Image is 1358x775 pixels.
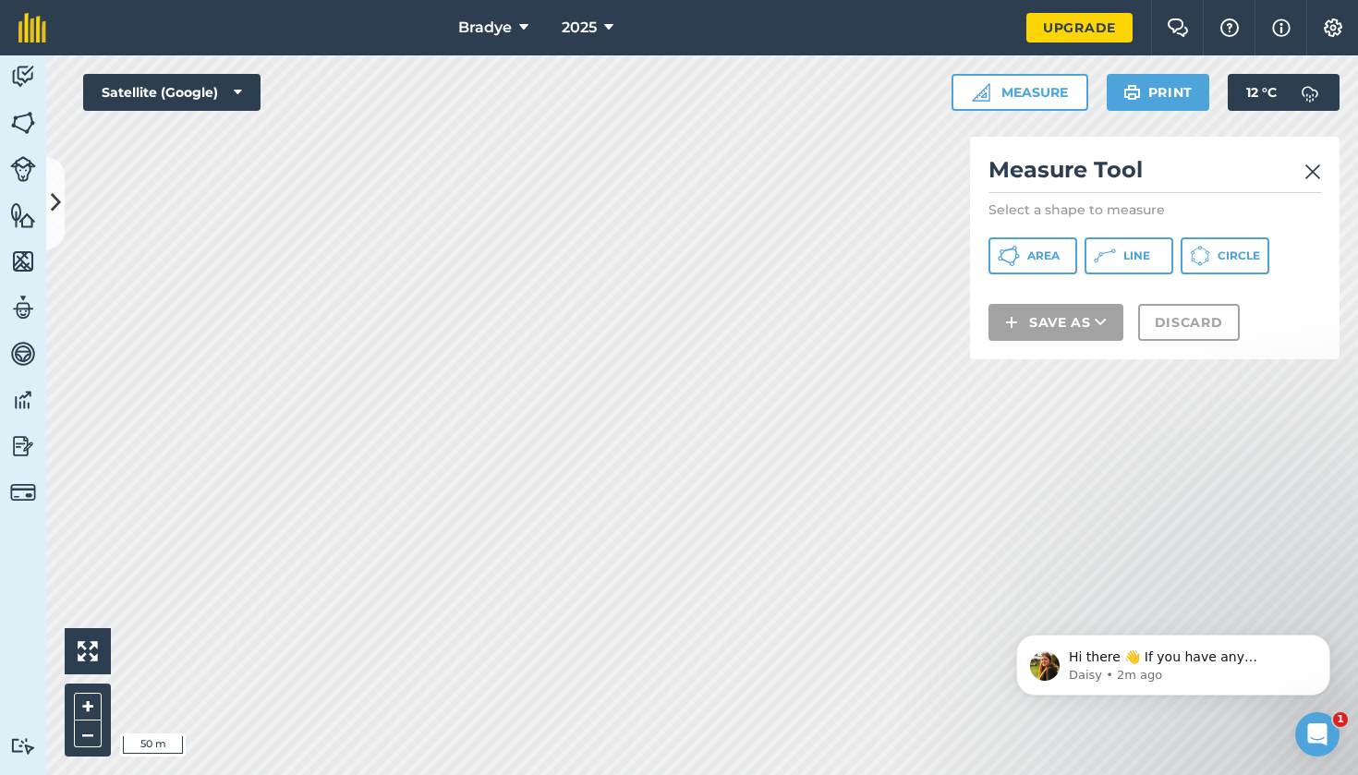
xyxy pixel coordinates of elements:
[562,17,597,39] span: 2025
[972,83,990,102] img: Ruler icon
[1272,17,1291,39] img: svg+xml;base64,PHN2ZyB4bWxucz0iaHR0cDovL3d3dy53My5vcmcvMjAwMC9zdmciIHdpZHRoPSIxNyIgaGVpZ2h0PSIxNy...
[1123,248,1150,263] span: Line
[1005,311,1018,333] img: svg+xml;base64,PHN2ZyB4bWxucz0iaHR0cDovL3d3dy53My5vcmcvMjAwMC9zdmciIHdpZHRoPSIxNCIgaGVpZ2h0PSIyNC...
[1333,712,1348,727] span: 1
[1026,13,1133,42] a: Upgrade
[78,641,98,661] img: Four arrows, one pointing top left, one top right, one bottom right and the last bottom left
[74,693,102,721] button: +
[1107,74,1210,111] button: Print
[18,13,46,42] img: fieldmargin Logo
[988,304,1123,341] button: Save as
[1228,74,1340,111] button: 12 °C
[10,294,36,321] img: svg+xml;base64,PD94bWwgdmVyc2lvbj0iMS4wIiBlbmNvZGluZz0idXRmLTgiPz4KPCEtLSBHZW5lcmF0b3I6IEFkb2JlIE...
[988,237,1077,274] button: Area
[10,479,36,505] img: svg+xml;base64,PD94bWwgdmVyc2lvbj0iMS4wIiBlbmNvZGluZz0idXRmLTgiPz4KPCEtLSBHZW5lcmF0b3I6IEFkb2JlIE...
[988,596,1358,725] iframe: Intercom notifications message
[1027,248,1060,263] span: Area
[1085,237,1173,274] button: Line
[1291,74,1328,111] img: svg+xml;base64,PD94bWwgdmVyc2lvbj0iMS4wIiBlbmNvZGluZz0idXRmLTgiPz4KPCEtLSBHZW5lcmF0b3I6IEFkb2JlIE...
[74,721,102,747] button: –
[1295,712,1340,757] iframe: Intercom live chat
[10,737,36,755] img: svg+xml;base64,PD94bWwgdmVyc2lvbj0iMS4wIiBlbmNvZGluZz0idXRmLTgiPz4KPCEtLSBHZW5lcmF0b3I6IEFkb2JlIE...
[1181,237,1269,274] button: Circle
[10,248,36,275] img: svg+xml;base64,PHN2ZyB4bWxucz0iaHR0cDovL3d3dy53My5vcmcvMjAwMC9zdmciIHdpZHRoPSI1NiIgaGVpZ2h0PSI2MC...
[1219,18,1241,37] img: A question mark icon
[1246,74,1277,111] span: 12 ° C
[83,74,261,111] button: Satellite (Google)
[988,200,1321,219] p: Select a shape to measure
[10,109,36,137] img: svg+xml;base64,PHN2ZyB4bWxucz0iaHR0cDovL3d3dy53My5vcmcvMjAwMC9zdmciIHdpZHRoPSI1NiIgaGVpZ2h0PSI2MC...
[10,201,36,229] img: svg+xml;base64,PHN2ZyB4bWxucz0iaHR0cDovL3d3dy53My5vcmcvMjAwMC9zdmciIHdpZHRoPSI1NiIgaGVpZ2h0PSI2MC...
[10,432,36,460] img: svg+xml;base64,PD94bWwgdmVyc2lvbj0iMS4wIiBlbmNvZGluZz0idXRmLTgiPz4KPCEtLSBHZW5lcmF0b3I6IEFkb2JlIE...
[1123,81,1141,103] img: svg+xml;base64,PHN2ZyB4bWxucz0iaHR0cDovL3d3dy53My5vcmcvMjAwMC9zdmciIHdpZHRoPSIxOSIgaGVpZ2h0PSIyNC...
[952,74,1088,111] button: Measure
[1167,18,1189,37] img: Two speech bubbles overlapping with the left bubble in the forefront
[10,63,36,91] img: svg+xml;base64,PD94bWwgdmVyc2lvbj0iMS4wIiBlbmNvZGluZz0idXRmLTgiPz4KPCEtLSBHZW5lcmF0b3I6IEFkb2JlIE...
[10,340,36,368] img: svg+xml;base64,PD94bWwgdmVyc2lvbj0iMS4wIiBlbmNvZGluZz0idXRmLTgiPz4KPCEtLSBHZW5lcmF0b3I6IEFkb2JlIE...
[1218,248,1260,263] span: Circle
[10,386,36,414] img: svg+xml;base64,PD94bWwgdmVyc2lvbj0iMS4wIiBlbmNvZGluZz0idXRmLTgiPz4KPCEtLSBHZW5lcmF0b3I6IEFkb2JlIE...
[1138,304,1240,341] button: Discard
[458,17,512,39] span: Bradye
[1304,161,1321,183] img: svg+xml;base64,PHN2ZyB4bWxucz0iaHR0cDovL3d3dy53My5vcmcvMjAwMC9zdmciIHdpZHRoPSIyMiIgaGVpZ2h0PSIzMC...
[988,155,1321,193] h2: Measure Tool
[10,156,36,182] img: svg+xml;base64,PD94bWwgdmVyc2lvbj0iMS4wIiBlbmNvZGluZz0idXRmLTgiPz4KPCEtLSBHZW5lcmF0b3I6IEFkb2JlIE...
[1322,18,1344,37] img: A cog icon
